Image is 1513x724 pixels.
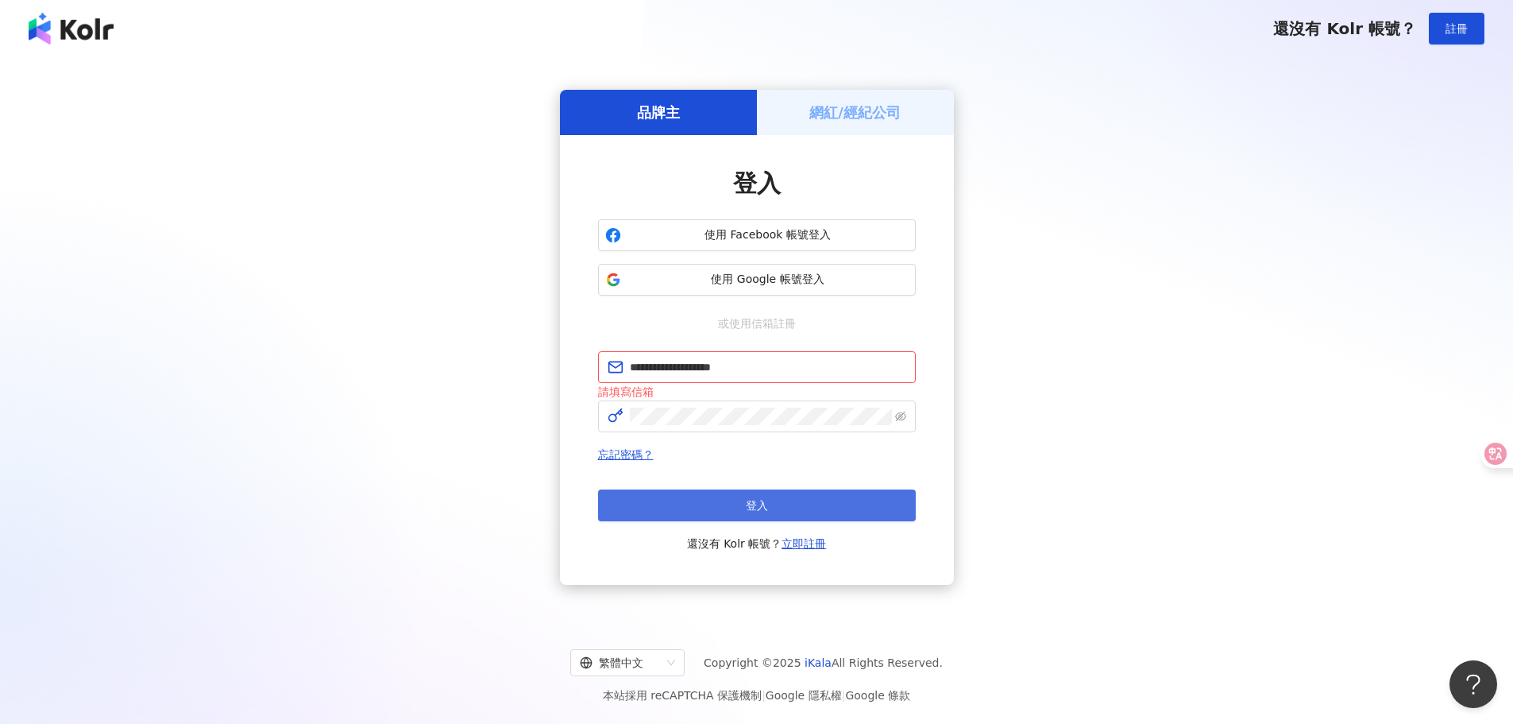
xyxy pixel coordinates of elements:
button: 使用 Facebook 帳號登入 [598,219,916,251]
span: 使用 Google 帳號登入 [627,272,909,288]
span: | [762,689,766,702]
div: 繁體中文 [580,650,661,676]
span: 登入 [746,499,768,512]
span: 還沒有 Kolr 帳號？ [687,534,827,553]
span: 還沒有 Kolr 帳號？ [1273,19,1416,38]
h5: 網紅/經紀公司 [809,103,901,122]
span: 註冊 [1445,22,1468,35]
a: Google 條款 [845,689,910,702]
h5: 品牌主 [637,103,680,122]
a: 忘記密碼？ [598,448,654,461]
a: 立即註冊 [782,537,826,550]
a: iKala [805,656,832,669]
button: 登入 [598,490,916,521]
span: 或使用信箱註冊 [707,315,807,332]
span: Copyright © 2025 All Rights Reserved. [704,653,943,672]
span: 使用 Facebook 帳號登入 [627,227,909,243]
span: eye-invisible [895,411,906,422]
span: 登入 [733,169,781,197]
span: | [842,689,846,702]
img: logo [29,13,114,45]
button: 註冊 [1429,13,1484,45]
a: Google 隱私權 [766,689,842,702]
iframe: Help Scout Beacon - Open [1449,660,1497,708]
div: 請填寫信箱 [598,383,916,401]
span: 本站採用 reCAPTCHA 保護機制 [603,686,910,705]
button: 使用 Google 帳號登入 [598,264,916,296]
